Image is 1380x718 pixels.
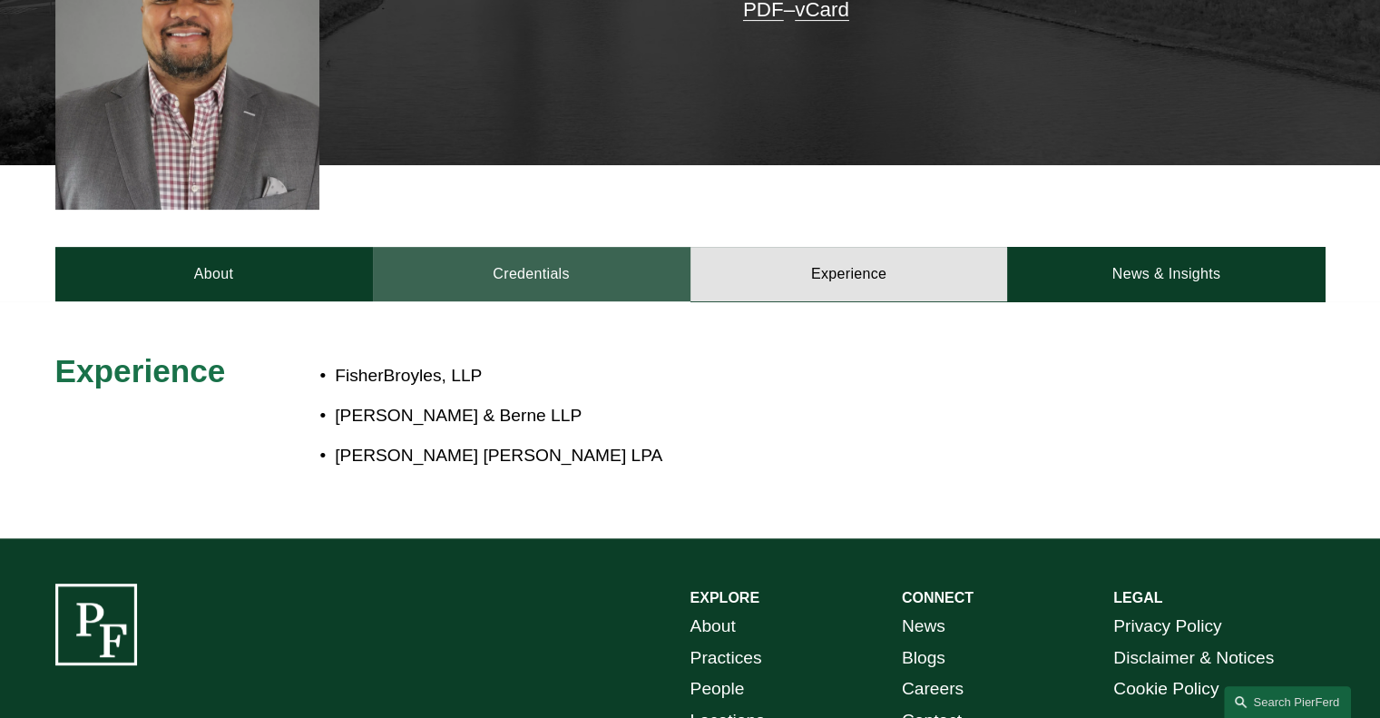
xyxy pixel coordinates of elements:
a: Disclaimer & Notices [1113,643,1274,674]
a: News & Insights [1007,247,1325,301]
span: Experience [55,353,226,389]
a: About [690,611,736,643]
strong: LEGAL [1113,590,1162,605]
a: Search this site [1224,686,1351,718]
a: Experience [690,247,1008,301]
strong: CONNECT [902,590,974,605]
a: Cookie Policy [1113,674,1219,705]
a: Careers [902,674,964,705]
a: People [690,674,745,705]
p: FisherBroyles, LLP [335,360,1166,392]
a: Credentials [373,247,690,301]
a: Blogs [902,643,945,674]
p: [PERSON_NAME] [PERSON_NAME] LPA [335,440,1166,472]
p: [PERSON_NAME] & Berne LLP [335,400,1166,432]
a: News [902,611,945,643]
strong: EXPLORE [690,590,759,605]
a: Privacy Policy [1113,611,1221,643]
a: Practices [690,643,762,674]
a: About [55,247,373,301]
